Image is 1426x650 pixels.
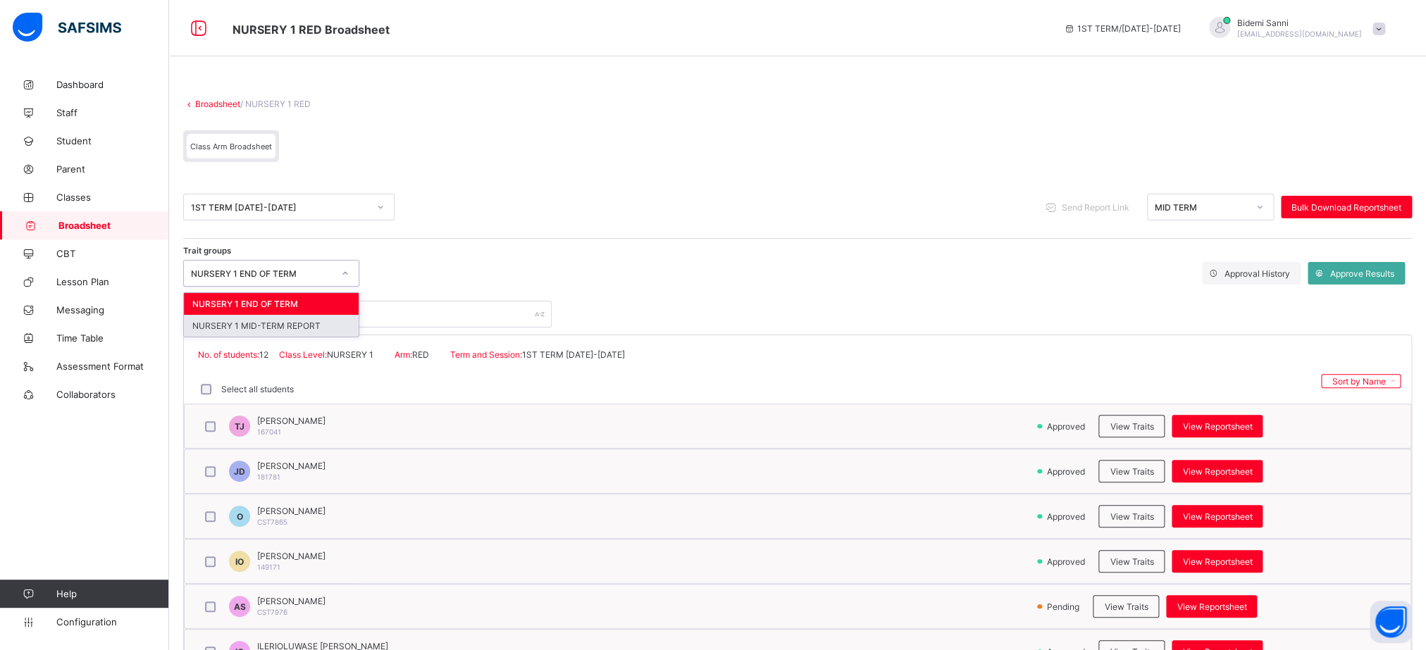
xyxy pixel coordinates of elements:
[450,349,522,360] span: Term and Session:
[191,268,333,279] div: NURSERY 1 END OF TERM
[1182,511,1252,522] span: View Reportsheet
[1177,601,1246,612] span: View Reportsheet
[1332,376,1386,387] span: Sort by Name
[240,99,311,109] span: / NURSERY 1 RED
[412,349,429,360] span: RED
[522,349,625,360] span: 1ST TERM [DATE]-[DATE]
[183,246,231,256] span: Trait groups
[395,349,412,360] span: Arm:
[56,389,169,400] span: Collaborators
[1045,556,1089,567] span: Approved
[257,596,325,606] span: [PERSON_NAME]
[1063,23,1181,34] span: session/term information
[1155,202,1248,213] div: MID TERM
[257,518,287,526] span: CST7865
[56,304,169,315] span: Messaging
[1370,601,1412,643] button: Open asap
[279,349,327,360] span: Class Level:
[56,107,169,118] span: Staff
[13,13,121,42] img: safsims
[237,511,243,522] span: O
[257,427,281,436] span: 167041
[56,248,169,259] span: CBT
[1182,556,1252,567] span: View Reportsheet
[257,473,280,481] span: 181781
[191,202,368,213] div: 1ST TERM [DATE]-[DATE]
[1045,601,1083,612] span: Pending
[1062,202,1129,213] span: Send Report Link
[58,220,169,231] span: Broadsheet
[235,556,244,567] span: IO
[56,276,169,287] span: Lesson Plan
[1104,601,1148,612] span: View Traits
[1045,466,1089,477] span: Approved
[327,349,373,360] span: NURSERY 1
[56,616,168,627] span: Configuration
[1237,30,1362,38] span: [EMAIL_ADDRESS][DOMAIN_NAME]
[1045,421,1089,432] span: Approved
[195,99,240,109] a: Broadsheet
[257,563,280,571] span: 149171
[257,551,325,561] span: [PERSON_NAME]
[257,608,287,616] span: CST7976
[56,163,169,175] span: Parent
[1291,202,1401,213] span: Bulk Download Reportsheet
[1182,466,1252,477] span: View Reportsheet
[1110,421,1153,432] span: View Traits
[1182,421,1252,432] span: View Reportsheet
[1110,511,1153,522] span: View Traits
[184,315,359,337] div: NURSERY 1 MID-TERM REPORT
[257,461,325,471] span: [PERSON_NAME]
[257,506,325,516] span: [PERSON_NAME]
[56,332,169,344] span: Time Table
[1224,268,1290,279] span: Approval History
[1330,268,1394,279] span: Approve Results
[56,361,169,372] span: Assessment Format
[1237,18,1362,28] span: Bidemi Sanni
[184,293,359,315] div: NURSERY 1 END OF TERM
[234,466,245,477] span: JD
[1110,556,1153,567] span: View Traits
[1110,466,1153,477] span: View Traits
[232,23,390,37] span: Class Arm Broadsheet
[56,588,168,599] span: Help
[190,142,272,151] span: Class Arm Broadsheet
[234,601,246,612] span: AS
[1045,511,1089,522] span: Approved
[1195,17,1392,40] div: BidemiSanni
[257,415,325,426] span: [PERSON_NAME]
[259,349,268,360] span: 12
[56,79,169,90] span: Dashboard
[235,421,244,432] span: TJ
[198,349,259,360] span: No. of students:
[56,135,169,146] span: Student
[56,192,169,203] span: Classes
[221,384,294,394] label: Select all students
